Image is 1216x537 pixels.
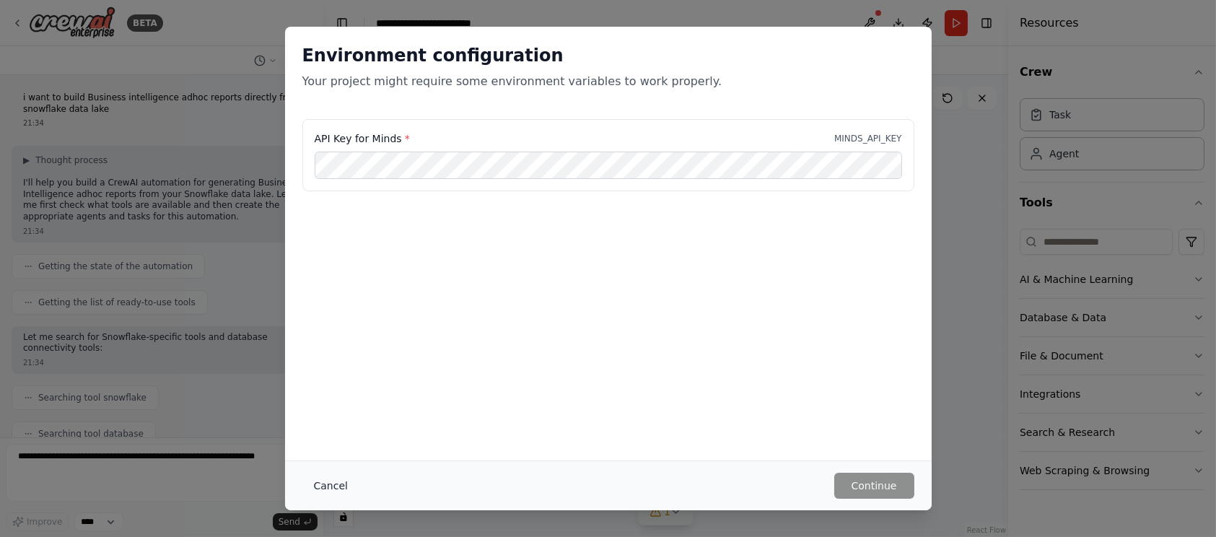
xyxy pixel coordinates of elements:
button: Cancel [302,473,359,499]
button: Continue [834,473,914,499]
label: API Key for Minds [315,131,410,146]
p: Your project might require some environment variables to work properly. [302,73,914,90]
h2: Environment configuration [302,44,914,67]
p: MINDS_API_KEY [834,133,902,144]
